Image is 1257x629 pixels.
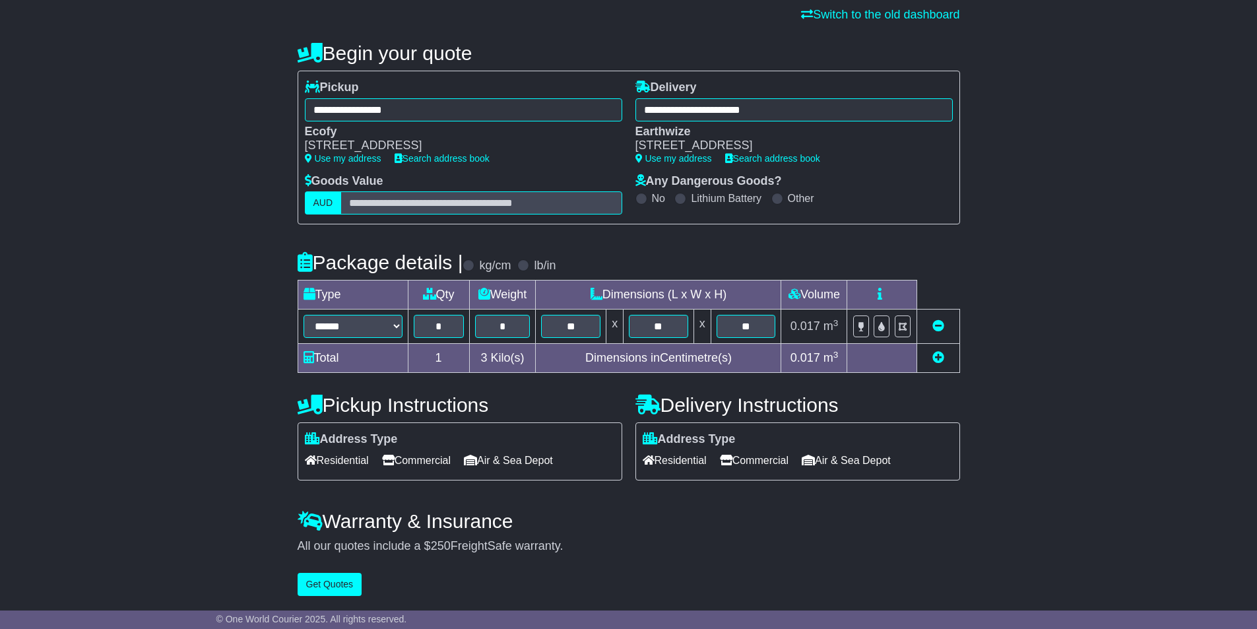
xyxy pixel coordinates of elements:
[536,281,781,310] td: Dimensions (L x W x H)
[790,319,820,333] span: 0.017
[534,259,556,273] label: lb/in
[305,81,359,95] label: Pickup
[643,432,736,447] label: Address Type
[298,42,960,64] h4: Begin your quote
[305,139,609,153] div: [STREET_ADDRESS]
[305,191,342,215] label: AUD
[635,174,782,189] label: Any Dangerous Goods?
[305,174,383,189] label: Goods Value
[635,153,712,164] a: Use my address
[643,450,707,471] span: Residential
[725,153,820,164] a: Search address book
[802,450,891,471] span: Air & Sea Depot
[395,153,490,164] a: Search address book
[298,573,362,596] button: Get Quotes
[382,450,451,471] span: Commercial
[833,318,839,328] sup: 3
[801,8,959,21] a: Switch to the old dashboard
[464,450,553,471] span: Air & Sea Depot
[305,432,398,447] label: Address Type
[823,351,839,364] span: m
[408,281,469,310] td: Qty
[652,192,665,205] label: No
[298,251,463,273] h4: Package details |
[216,614,407,624] span: © One World Courier 2025. All rights reserved.
[635,139,940,153] div: [STREET_ADDRESS]
[298,510,960,532] h4: Warranty & Insurance
[298,281,408,310] td: Type
[823,319,839,333] span: m
[635,125,940,139] div: Earthwize
[408,344,469,373] td: 1
[932,319,944,333] a: Remove this item
[469,344,536,373] td: Kilo(s)
[480,351,487,364] span: 3
[691,192,761,205] label: Lithium Battery
[298,344,408,373] td: Total
[606,310,624,344] td: x
[536,344,781,373] td: Dimensions in Centimetre(s)
[305,125,609,139] div: Ecofy
[479,259,511,273] label: kg/cm
[635,81,697,95] label: Delivery
[469,281,536,310] td: Weight
[298,539,960,554] div: All our quotes include a $ FreightSafe warranty.
[693,310,711,344] td: x
[305,450,369,471] span: Residential
[298,394,622,416] h4: Pickup Instructions
[790,351,820,364] span: 0.017
[431,539,451,552] span: 250
[833,350,839,360] sup: 3
[635,394,960,416] h4: Delivery Instructions
[781,281,847,310] td: Volume
[720,450,789,471] span: Commercial
[305,153,381,164] a: Use my address
[932,351,944,364] a: Add new item
[788,192,814,205] label: Other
